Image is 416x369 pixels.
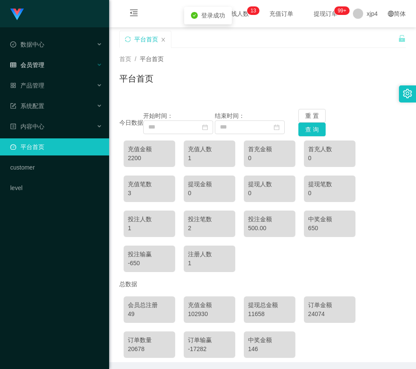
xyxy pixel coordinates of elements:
div: 20678 [128,345,171,354]
i: 图标: close [161,37,166,42]
h1: 平台首页 [119,72,153,85]
div: 24074 [308,310,351,319]
div: 0 [248,189,291,198]
div: 注册人数 [188,250,231,259]
sup: 209 [334,6,350,15]
span: 在线人数 [221,11,253,17]
i: 图标: calendar [202,124,208,130]
div: 1 [188,259,231,268]
div: 3 [128,189,171,198]
div: 提现人数 [248,180,291,189]
div: 订单数量 [128,336,171,345]
div: 500.00 [248,224,291,233]
div: 充值金额 [188,301,231,310]
div: 首充金额 [248,145,291,154]
span: 首页 [119,56,131,62]
div: 0 [308,154,351,163]
div: 2200 [128,154,171,163]
i: 图标: table [10,62,16,68]
div: -17282 [188,345,231,354]
div: 会员总注册 [128,301,171,310]
span: 产品管理 [10,82,44,89]
div: 1 [128,224,171,233]
i: icon: check-circle [191,12,198,19]
div: 提现金额 [188,180,231,189]
div: 49 [128,310,171,319]
div: 首充人数 [308,145,351,154]
i: 图标: calendar [274,124,280,130]
i: 图标: sync [125,36,131,42]
p: 1 [251,6,254,15]
div: 充值笔数 [128,180,171,189]
sup: 13 [247,6,260,15]
div: 0 [248,154,291,163]
div: 投注笔数 [188,215,231,224]
div: 订单金额 [308,301,351,310]
div: 0 [188,189,231,198]
i: 图标: unlock [398,35,406,42]
span: 内容中心 [10,123,44,130]
div: 650 [308,224,351,233]
i: 图标: profile [10,123,16,129]
a: level [10,179,102,196]
span: 数据中心 [10,41,44,48]
span: 平台首页 [140,56,164,62]
div: 订单输赢 [188,336,231,345]
i: 图标: global [388,11,394,17]
div: 102930 [188,310,231,319]
span: 结束时间： [215,112,245,119]
a: 图标: dashboard平台首页 [10,138,102,155]
i: 图标: check-circle-o [10,41,16,47]
div: -650 [128,259,171,268]
span: 充值订单 [265,11,298,17]
i: 图标: setting [403,89,412,98]
div: 中奖金额 [248,336,291,345]
span: 系统配置 [10,102,44,109]
i: 图标: menu-fold [119,0,148,28]
div: 1 [188,154,231,163]
a: customer [10,159,102,176]
p: 3 [253,6,256,15]
i: 图标: form [10,103,16,109]
span: 提现订单 [309,11,342,17]
span: 登录成功 [201,12,225,19]
i: 图标: appstore-o [10,82,16,88]
span: / [135,56,136,62]
img: logo.9652507e.png [10,9,24,20]
div: 11658 [248,310,291,319]
div: 平台首页 [134,31,158,47]
div: 提现笔数 [308,180,351,189]
div: 2 [188,224,231,233]
div: 中奖金额 [308,215,351,224]
div: 投注人数 [128,215,171,224]
button: 重 置 [298,109,326,123]
span: 会员管理 [10,61,44,68]
div: 总数据 [119,276,406,292]
div: 充值金额 [128,145,171,154]
div: 提现总金额 [248,301,291,310]
div: 投注金额 [248,215,291,224]
div: 投注输赢 [128,250,171,259]
div: 0 [308,189,351,198]
span: 开始时间： [143,112,173,119]
button: 查 询 [298,123,326,136]
div: 146 [248,345,291,354]
div: 今日数据 [119,118,143,127]
div: 充值人数 [188,145,231,154]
